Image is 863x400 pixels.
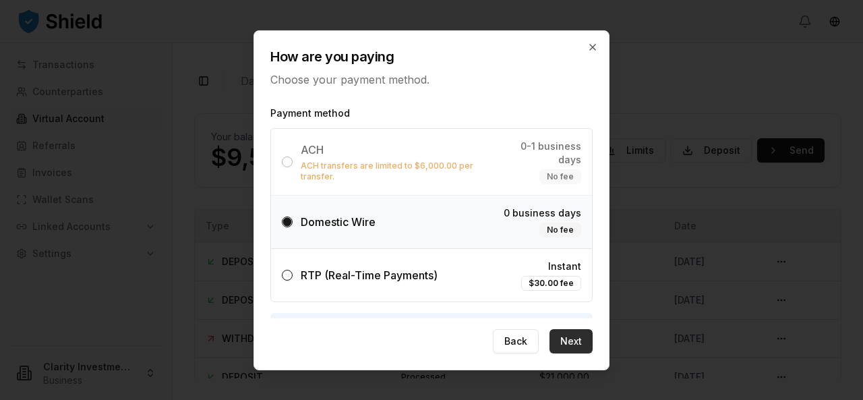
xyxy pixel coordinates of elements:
[499,139,581,166] span: 0-1 business days
[539,222,581,237] div: No fee
[270,47,593,65] h2: How are you paying
[282,216,293,227] button: Domestic Wire0 business daysNo fee
[270,106,593,119] label: Payment method
[504,206,581,219] span: 0 business days
[521,275,581,290] div: $30.00 fee
[539,169,581,183] div: No fee
[282,156,293,167] button: ACHACH transfers are limited to $6,000.00 per transfer.0-1 business daysNo fee
[301,215,376,228] span: Domestic Wire
[301,268,438,281] span: RTP (Real-Time Payments)
[549,329,593,353] button: Next
[282,269,293,280] button: RTP (Real-Time Payments)Instant$30.00 fee
[270,71,593,87] p: Choose your payment method.
[493,329,539,353] button: Back
[548,259,581,273] span: Instant
[301,142,324,156] span: ACH
[301,160,499,181] p: ACH transfers are limited to $6,000.00 per transfer.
